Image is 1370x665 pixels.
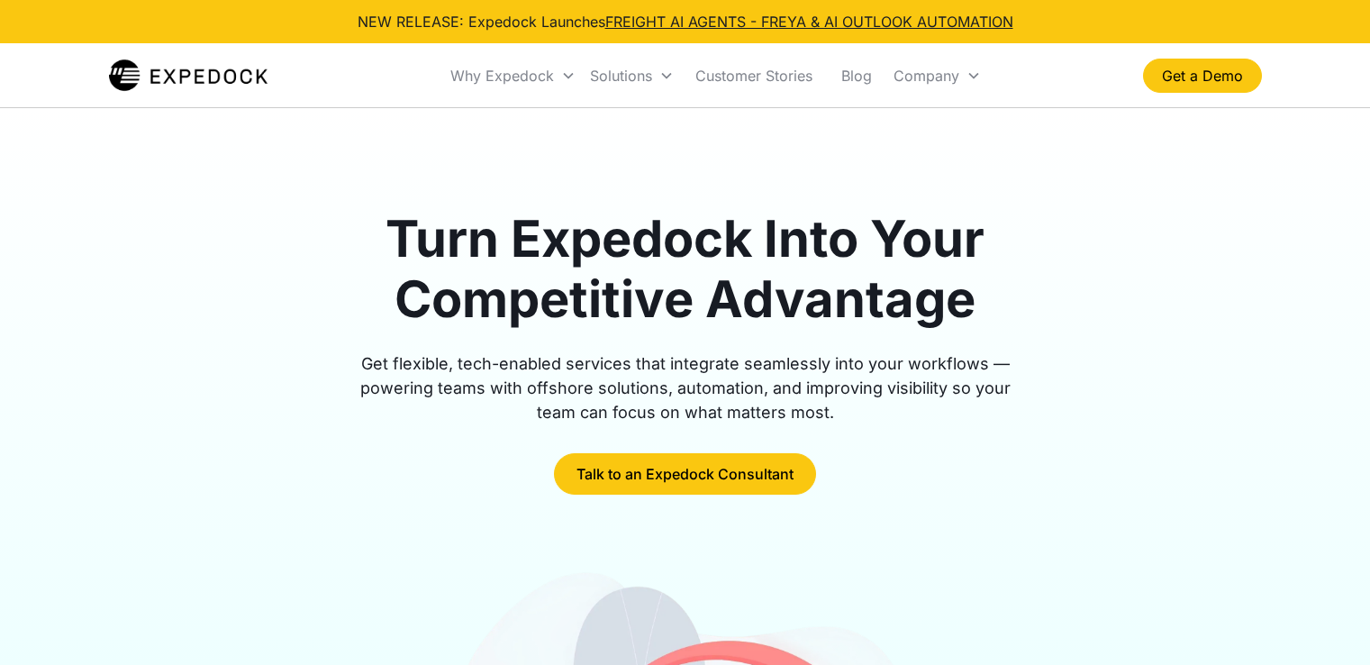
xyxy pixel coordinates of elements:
[681,45,827,106] a: Customer Stories
[109,58,268,94] img: Expedock Logo
[583,45,681,106] div: Solutions
[340,209,1031,330] h1: Turn Expedock Into Your Competitive Advantage
[1143,59,1262,93] a: Get a Demo
[827,45,886,106] a: Blog
[109,58,268,94] a: home
[590,67,652,85] div: Solutions
[894,67,959,85] div: Company
[554,453,816,495] a: Talk to an Expedock Consultant
[443,45,583,106] div: Why Expedock
[605,13,1013,31] a: FREIGHT AI AGENTS - FREYA & AI OUTLOOK AUTOMATION
[886,45,988,106] div: Company
[340,351,1031,424] div: Get flexible, tech-enabled services that integrate seamlessly into your workflows — powering team...
[358,11,1013,32] div: NEW RELEASE: Expedock Launches
[450,67,554,85] div: Why Expedock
